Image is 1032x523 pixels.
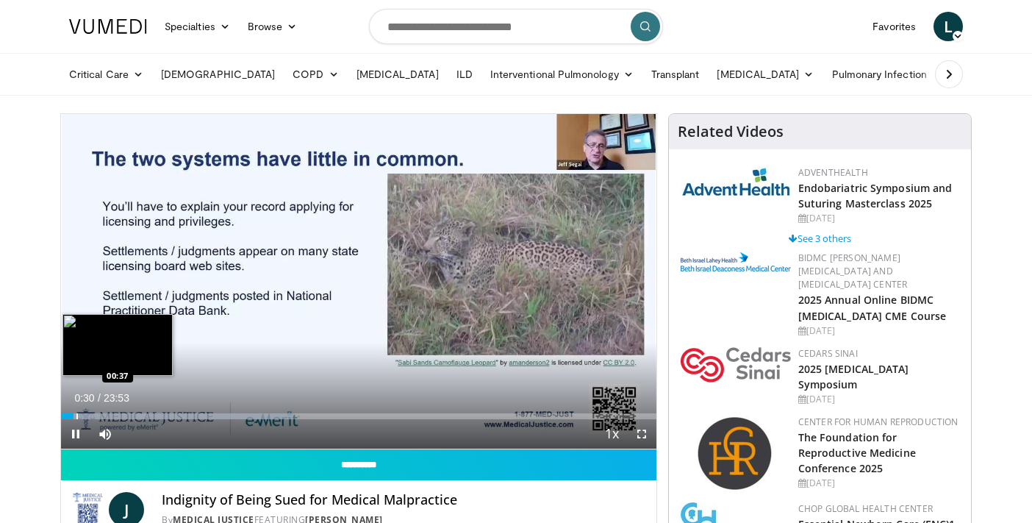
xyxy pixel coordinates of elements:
a: [MEDICAL_DATA] [708,60,823,89]
span: 0:30 [74,392,94,404]
a: L [934,12,963,41]
a: Favorites [864,12,925,41]
video-js: Video Player [61,114,656,449]
a: Center for Human Reproduction [798,416,958,428]
div: [DATE] [798,393,959,406]
div: [DATE] [798,477,959,490]
a: COPD [284,60,347,89]
button: Pause [61,419,90,449]
img: c96b19ec-a48b-46a9-9095-935f19585444.png.150x105_q85_autocrop_double_scale_upscale_version-0.2.png [681,252,791,271]
button: Fullscreen [627,419,656,449]
a: The Foundation for Reproductive Medicine Conference 2025 [798,430,916,475]
a: Transplant [642,60,709,89]
a: Specialties [156,12,239,41]
a: [MEDICAL_DATA] [348,60,448,89]
div: [DATE] [798,212,959,225]
a: Pulmonary Infection [823,60,950,89]
a: CHOP Global Health Center [798,502,933,515]
a: 2025 [MEDICAL_DATA] Symposium [798,362,909,391]
h4: Indignity of Being Sued for Medical Malpractice [162,492,645,508]
img: VuMedi Logo [69,19,147,34]
a: AdventHealth [798,166,868,179]
span: 23:53 [104,392,129,404]
a: [DEMOGRAPHIC_DATA] [152,60,284,89]
a: Critical Care [60,60,152,89]
img: 5c3c682d-da39-4b33-93a5-b3fb6ba9580b.jpg.150x105_q85_autocrop_double_scale_upscale_version-0.2.jpg [681,166,791,196]
div: Progress Bar [61,413,656,419]
div: [DATE] [798,324,959,338]
img: 7e905080-f4a2-4088-8787-33ce2bef9ada.png.150x105_q85_autocrop_double_scale_upscale_version-0.2.png [681,347,791,383]
a: ILD [448,60,481,89]
a: 2025 Annual Online BIDMC [MEDICAL_DATA] CME Course [798,293,947,322]
a: See 3 others [789,232,851,245]
a: Interventional Pulmonology [481,60,642,89]
button: Mute [90,419,120,449]
button: Playback Rate [598,419,627,449]
a: Endobariatric Symposium and Suturing Masterclass 2025 [798,181,953,210]
a: Cedars Sinai [798,347,858,360]
img: image.jpeg [62,314,173,376]
input: Search topics, interventions [369,9,663,44]
span: / [98,392,101,404]
img: c058e059-5986-4522-8e32-16b7599f4943.png.150x105_q85_autocrop_double_scale_upscale_version-0.2.png [697,416,774,493]
a: Browse [239,12,307,41]
h4: Related Videos [678,123,784,140]
a: BIDMC [PERSON_NAME][MEDICAL_DATA] and [MEDICAL_DATA] Center [798,252,908,291]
